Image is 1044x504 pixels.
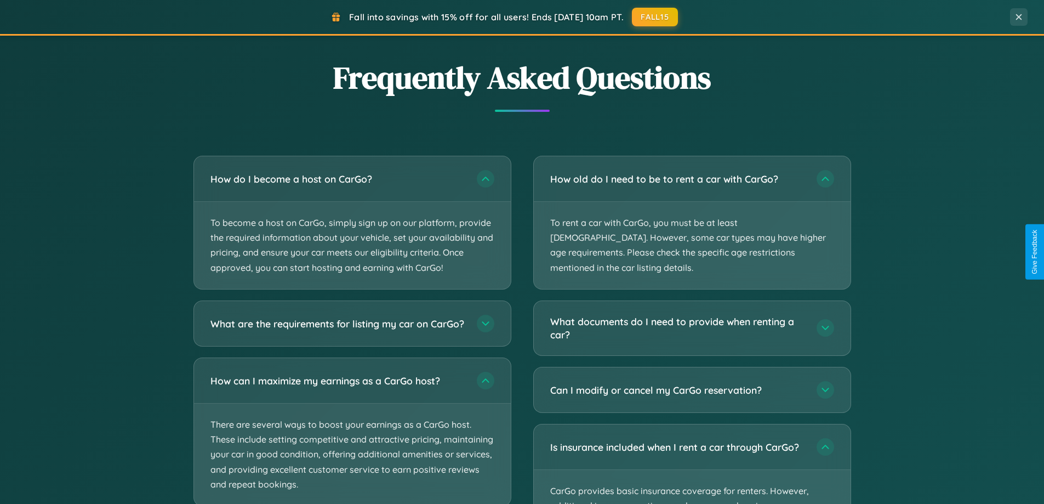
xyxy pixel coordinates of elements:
[534,202,851,289] p: To rent a car with CarGo, you must be at least [DEMOGRAPHIC_DATA]. However, some car types may ha...
[210,316,466,330] h3: What are the requirements for listing my car on CarGo?
[193,56,851,99] h2: Frequently Asked Questions
[1031,230,1039,274] div: Give Feedback
[550,383,806,397] h3: Can I modify or cancel my CarGo reservation?
[550,315,806,342] h3: What documents do I need to provide when renting a car?
[194,202,511,289] p: To become a host on CarGo, simply sign up on our platform, provide the required information about...
[550,440,806,454] h3: Is insurance included when I rent a car through CarGo?
[210,373,466,387] h3: How can I maximize my earnings as a CarGo host?
[349,12,624,22] span: Fall into savings with 15% off for all users! Ends [DATE] 10am PT.
[550,172,806,186] h3: How old do I need to be to rent a car with CarGo?
[210,172,466,186] h3: How do I become a host on CarGo?
[632,8,678,26] button: FALL15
